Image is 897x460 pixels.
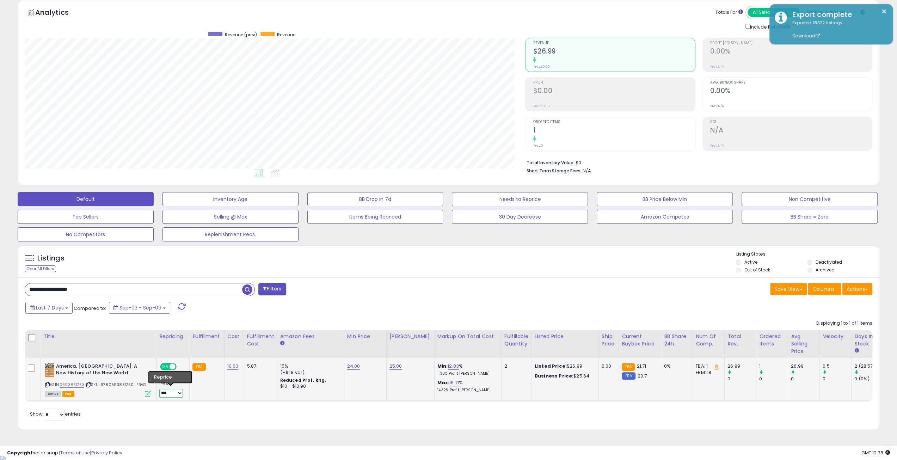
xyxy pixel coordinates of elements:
[791,333,817,355] div: Avg Selling Price
[62,391,74,397] span: FBA
[727,363,756,369] div: 26.99
[389,363,402,370] a: 25.00
[437,363,448,369] b: Min:
[307,192,443,206] button: BB Drop in 7d
[759,363,788,369] div: 1
[36,304,64,311] span: Last 7 Days
[664,363,687,369] div: 0%
[45,363,54,377] img: 51Bm2ojBiSL._SL40_.jpg
[602,333,616,348] div: Ship Price
[434,330,501,358] th: The percentage added to the cost of goods (COGS) that forms the calculator for Min & Max prices.
[37,253,64,263] h5: Listings
[622,363,635,371] small: FBA
[715,9,743,16] div: Totals For
[854,348,859,354] small: Days In Stock.
[25,265,56,272] div: Clear All Filters
[437,388,496,393] p: 14.32% Profit [PERSON_NAME]
[533,126,695,136] h2: 1
[162,210,299,224] button: Selling @ Max
[710,47,872,57] h2: 0.00%
[533,120,695,124] span: Ordered Items
[597,192,733,206] button: BB Price Below Min
[448,363,459,370] a: 12.83
[881,7,887,16] button: ×
[247,333,274,348] div: Fulfillment Cost
[602,363,613,369] div: 0.00
[787,20,887,39] div: Exported 18322 listings.
[791,376,819,382] div: 0
[437,363,496,376] div: %
[759,376,788,382] div: 0
[85,382,146,387] span: | SKU: 9780593831250_FBAG
[18,210,154,224] button: Top Sellers
[535,373,593,379] div: $25.64
[7,450,122,456] div: seller snap | |
[535,363,567,369] b: Listed Price:
[162,227,299,241] button: Replenishment Recs.
[35,7,82,19] h5: Analytics
[43,333,153,340] div: Title
[56,363,142,378] b: America, [GEOGRAPHIC_DATA]: A New History of the New World
[526,158,867,166] li: $0
[816,267,835,273] label: Archived
[823,333,848,340] div: Velocity
[60,449,90,456] a: Terms of Use
[791,363,819,369] div: 26.99
[740,23,798,31] div: Include Returns
[533,47,695,57] h2: $26.99
[792,33,820,39] a: Download
[823,363,851,369] div: 0.5
[449,379,459,386] a: 16.71
[437,380,496,393] div: %
[696,369,719,376] div: FBM: 18
[710,126,872,136] h2: N/A
[192,333,221,340] div: Fulfillment
[526,160,574,166] b: Total Inventory Value:
[736,251,879,258] p: Listing States:
[60,382,84,388] a: 059383125X
[535,333,596,340] div: Listed Price
[280,340,284,346] small: Amazon Fees.
[710,65,724,69] small: Prev: N/A
[45,363,151,396] div: ASIN:
[504,333,529,348] div: Fulfillable Quantity
[622,372,635,380] small: FBM
[710,104,724,108] small: Prev: N/A
[347,363,360,370] a: 24.00
[258,283,286,295] button: Filters
[7,449,33,456] strong: Copyright
[710,120,872,124] span: ROI
[535,363,593,369] div: $26.99
[759,333,785,348] div: Ordered Items
[347,333,383,340] div: Min Price
[696,363,719,369] div: FBA: 1
[225,32,257,38] span: Revenue (prev)
[161,364,170,370] span: ON
[452,210,588,224] button: 30 Day Decrease
[742,192,878,206] button: Non Competitive
[192,363,205,371] small: FBA
[823,376,851,382] div: 0
[582,167,591,174] span: N/A
[842,283,872,295] button: Actions
[696,333,721,348] div: Num of Comp.
[119,304,161,311] span: Sep-03 - Sep-09
[280,369,339,376] div: (+$1.8 var)
[533,104,549,108] small: Prev: $0.00
[533,81,695,85] span: Profit
[727,376,756,382] div: 0
[854,363,883,369] div: 2 (28.57%)
[25,302,73,314] button: Last 7 Days
[30,411,81,417] span: Show: entries
[710,143,724,148] small: Prev: N/A
[770,283,807,295] button: Save View
[176,364,187,370] span: OFF
[854,333,880,348] div: Days In Stock
[533,143,543,148] small: Prev: 0
[854,376,883,382] div: 0 (0%)
[637,373,647,379] span: 20.7
[710,41,872,45] span: Profit [PERSON_NAME]
[227,333,241,340] div: Cost
[622,333,658,348] div: Current Buybox Price
[307,210,443,224] button: Items Being Repriced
